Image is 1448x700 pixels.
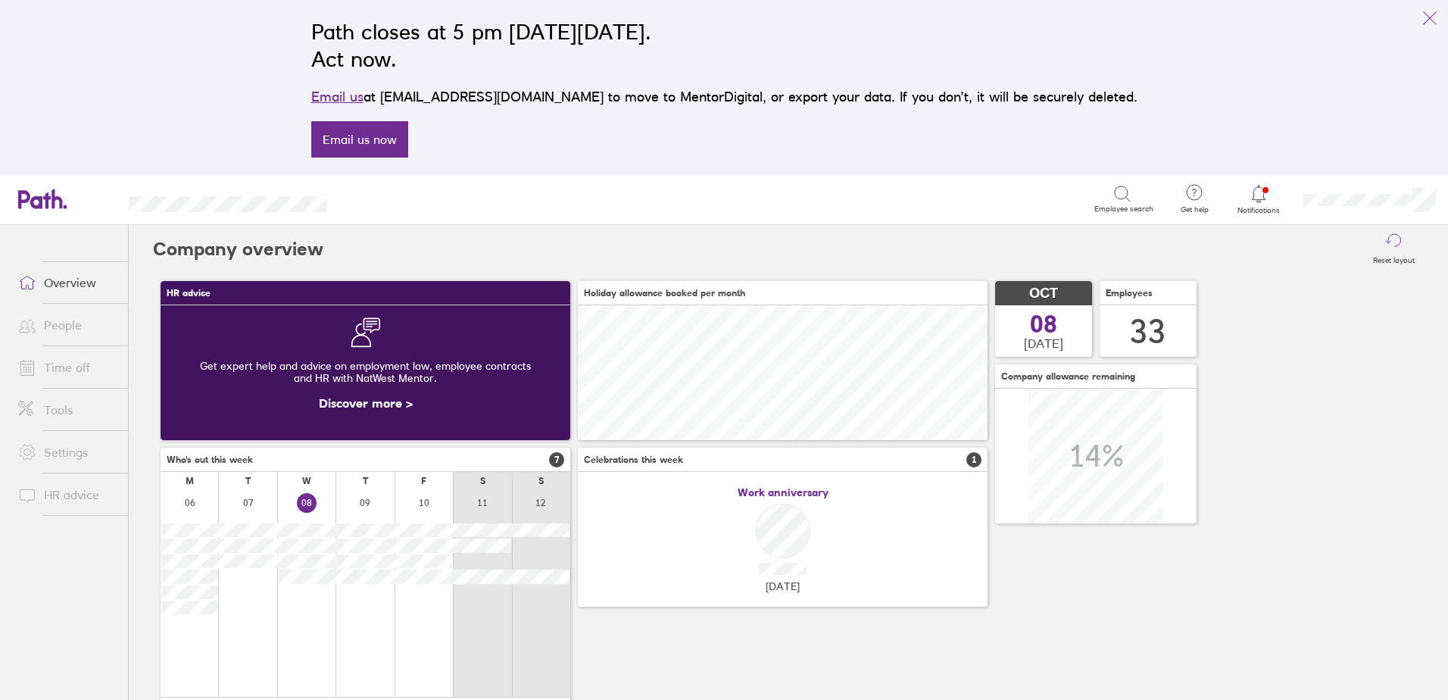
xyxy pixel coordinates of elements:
p: at [EMAIL_ADDRESS][DOMAIN_NAME] to move to MentorDigital, or export your data. If you don’t, it w... [311,86,1137,108]
div: W [302,476,311,486]
div: F [421,476,426,486]
h2: Path closes at 5 pm [DATE][DATE]. Act now. [311,18,1137,73]
a: Email us now [311,121,408,158]
a: Time off [6,352,128,383]
span: Employees [1106,288,1153,298]
a: HR advice [6,480,128,510]
a: People [6,310,128,340]
span: Celebrations this week [584,455,683,465]
a: Email us [311,89,364,105]
div: M [186,476,194,486]
span: Employee search [1094,205,1153,214]
div: T [245,476,251,486]
span: HR advice [167,288,211,298]
button: Reset layout [1364,225,1424,273]
span: Notifications [1234,206,1284,215]
span: Get help [1170,205,1219,214]
span: Who's out this week [167,455,253,465]
div: T [363,476,368,486]
span: OCT [1029,286,1058,302]
span: Work anniversary [738,486,829,498]
span: [DATE] [1024,336,1063,350]
div: 33 [1130,312,1166,351]
div: S [538,476,544,486]
span: 08 [1030,312,1057,336]
a: Overview [6,267,128,298]
span: 1 [966,452,981,467]
a: Discover more > [319,395,413,411]
a: Tools [6,395,128,425]
div: Search [368,192,407,205]
h2: Company overview [153,225,323,273]
div: Get expert help and advice on employment law, employee contracts and HR with NatWest Mentor. [173,348,558,396]
span: [DATE] [766,580,800,592]
a: Notifications [1234,183,1284,215]
span: 7 [549,452,564,467]
label: Reset layout [1364,252,1424,265]
span: Holiday allowance booked per month [584,288,745,298]
span: Company allowance remaining [1001,371,1135,382]
a: Settings [6,437,128,467]
div: S [480,476,485,486]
